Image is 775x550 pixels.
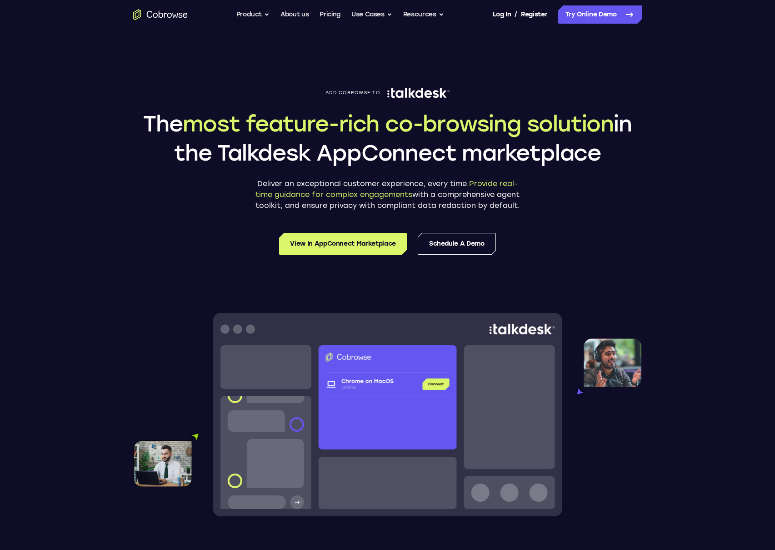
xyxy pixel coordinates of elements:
[251,178,524,211] p: Deliver an exceptional customer experience, every time. with a comprehensive agent toolkit, and e...
[351,5,392,24] button: Use Cases
[387,87,450,98] img: Talkdesk logo
[279,233,407,255] a: View in AppConnect Marketplace
[320,5,340,24] a: Pricing
[493,5,511,24] a: Log In
[133,313,642,516] img: Cobrowse for Talkdesk
[521,5,547,24] a: Register
[403,5,444,24] button: Resources
[515,9,517,20] span: /
[558,5,642,24] a: Try Online Demo
[133,109,642,167] h1: The in the Talkdesk AppConnect marketplace
[325,90,380,96] span: Add Cobrowse to
[280,5,309,24] a: About us
[183,111,614,137] span: most feature-rich co-browsing solution
[236,5,270,24] button: Product
[418,233,496,255] a: Schedule a Demo
[133,9,188,20] a: Go to the home page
